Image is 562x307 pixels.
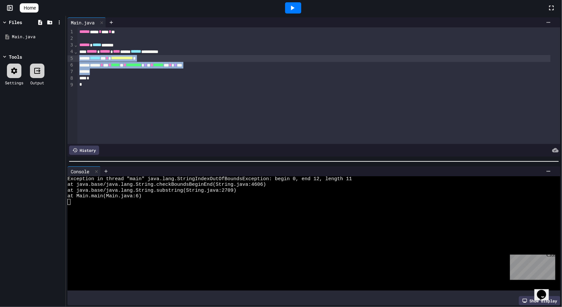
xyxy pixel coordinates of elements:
[67,48,74,55] div: 4
[9,19,22,26] div: Files
[67,182,266,187] span: at java.base/java.lang.String.checkBoundsBeginEnd(String.java:4606)
[519,296,560,305] div: Show display
[67,188,236,193] span: at java.base/java.lang.String.substring(String.java:2709)
[67,35,74,42] div: 2
[69,146,99,155] div: History
[67,193,142,199] span: at Main.main(Main.java:6)
[67,62,74,69] div: 6
[20,3,39,13] a: Home
[67,55,74,62] div: 5
[67,17,106,27] div: Main.java
[30,80,44,86] div: Output
[67,29,74,35] div: 1
[67,166,101,176] div: Console
[3,3,45,42] div: Chat with us now!Close
[9,53,22,60] div: Tools
[67,19,98,26] div: Main.java
[74,49,77,54] span: Fold line
[67,42,74,48] div: 3
[5,80,23,86] div: Settings
[67,69,74,75] div: 7
[24,5,36,11] span: Home
[67,168,93,175] div: Console
[534,281,555,300] iframe: chat widget
[67,82,74,88] div: 9
[67,176,352,182] span: Exception in thread "main" java.lang.StringIndexOutOfBoundsException: begin 0, end 12, length 11
[12,34,63,40] div: Main.java
[507,252,555,280] iframe: chat widget
[67,75,74,82] div: 8
[74,42,77,47] span: Fold line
